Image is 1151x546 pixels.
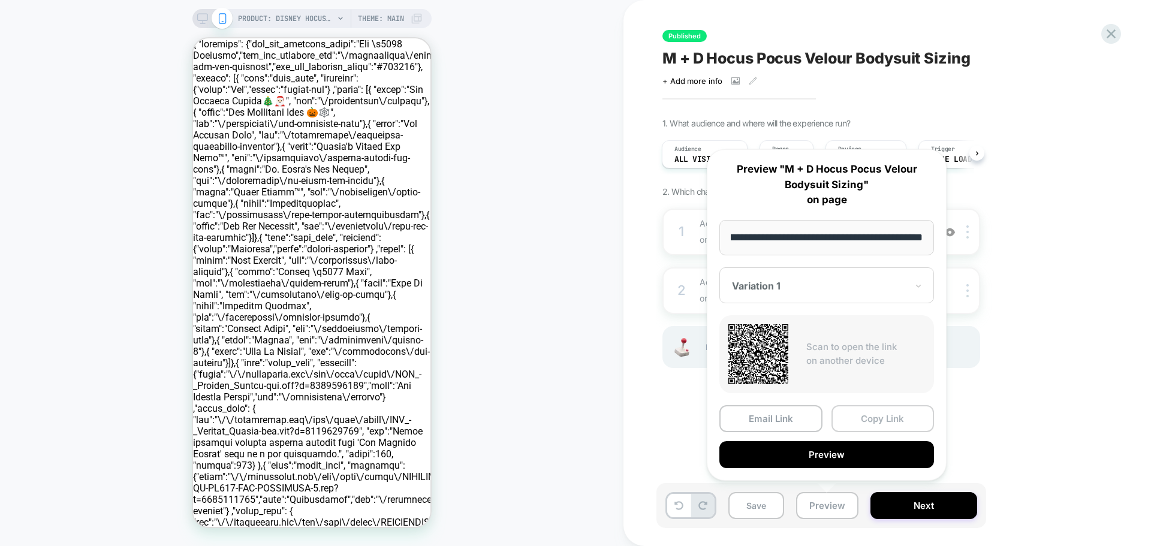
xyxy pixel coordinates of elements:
[238,9,334,28] span: PRODUCT: Disney Hocus Pocus [PERSON_NAME] Velour Tulle Bodysuit Dress
[662,186,819,197] span: 2. Which changes the experience contains?
[676,279,688,303] div: 2
[662,30,707,42] span: Published
[719,441,934,468] button: Preview
[719,162,934,208] p: Preview "M + D Hocus Pocus Velour Bodysuit Sizing" on page
[662,49,971,67] span: M + D Hocus Pocus Velour Bodysuit Sizing
[358,9,404,28] span: Theme: MAIN
[966,225,969,239] img: close
[674,155,729,164] span: All Visitors
[674,145,701,153] span: Audience
[806,340,925,367] p: Scan to open the link on another device
[870,492,977,519] button: Next
[831,405,935,432] button: Copy Link
[662,118,850,128] span: 1. What audience and where will the experience run?
[670,338,694,357] img: Joystick
[676,220,688,244] div: 1
[728,492,784,519] button: Save
[719,405,822,432] button: Email Link
[796,492,858,519] button: Preview
[662,76,722,86] span: + Add more info
[966,284,969,297] img: close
